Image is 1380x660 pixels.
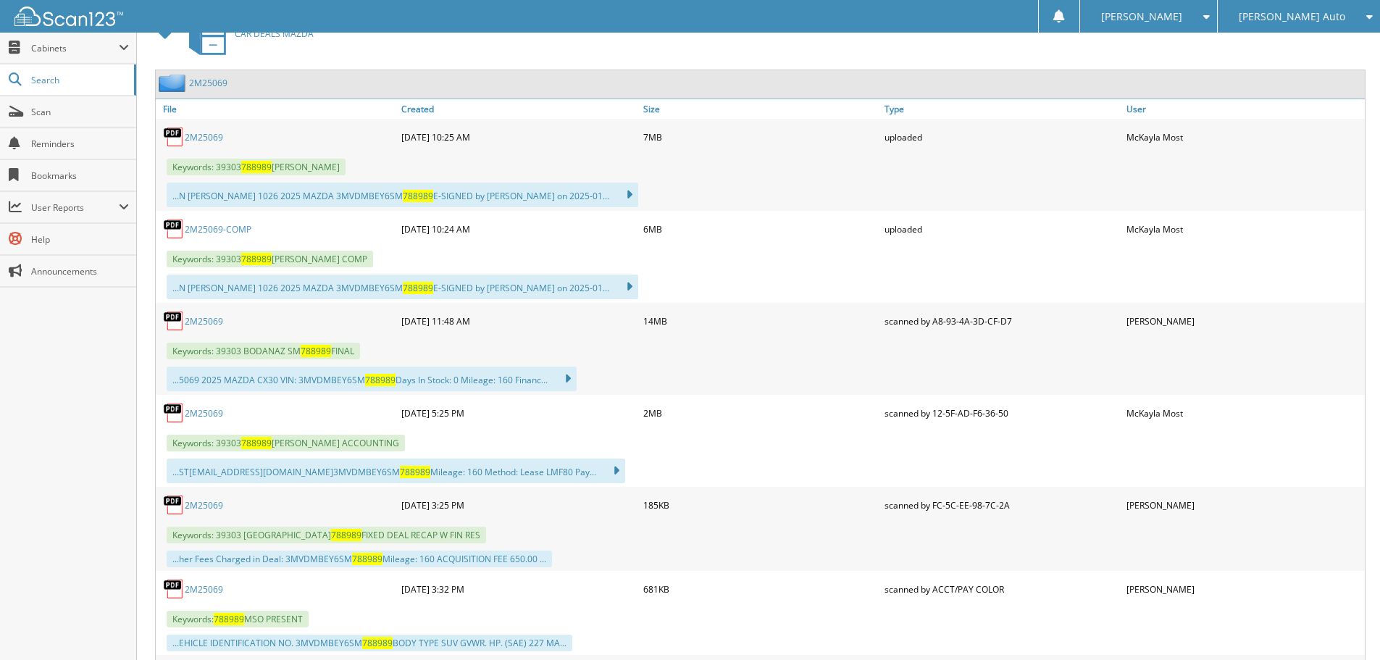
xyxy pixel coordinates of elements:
a: 2M25069 [185,499,223,511]
div: ...EHICLE IDENTIFICATION NO. 3MVDMBEY6SM BODY TYPE SUV GVWR. HP. (SAE) 227 MA... [167,635,572,651]
span: [PERSON_NAME] Auto [1239,12,1345,21]
div: McKayla Most [1123,398,1365,427]
a: 2M25069 [185,131,223,143]
span: 788989 [331,529,361,541]
span: Bookmarks [31,170,129,182]
a: Created [398,99,640,119]
div: 7MB [640,122,882,151]
span: Keywords: 39303 [GEOGRAPHIC_DATA] FIXED DEAL RECAP W FIN RES [167,527,486,543]
a: Size [640,99,882,119]
span: Keywords: 39303 [PERSON_NAME] COMP [167,251,373,267]
img: PDF.png [163,578,185,600]
div: [DATE] 3:25 PM [398,490,640,519]
div: [DATE] 11:48 AM [398,306,640,335]
a: File [156,99,398,119]
span: 788989 [362,637,393,649]
span: 788989 [400,466,430,478]
img: folder2.png [159,74,189,92]
span: Reminders [31,138,129,150]
span: Help [31,233,129,246]
span: Announcements [31,265,129,277]
div: [DATE] 10:24 AM [398,214,640,243]
span: Keywords: 39303 [PERSON_NAME] [167,159,346,175]
div: [DATE] 3:32 PM [398,575,640,603]
div: scanned by ACCT/PAY COLOR [881,575,1123,603]
div: ...5069 2025 MAZDA CX30 VIN: 3MVDMBEY6SM Days In Stock: 0 Mileage: 160 Financ... [167,367,577,391]
span: CAR DEALS MAZDA [235,28,314,40]
span: Search [31,74,127,86]
span: Keywords: MSO PRESENT [167,611,309,627]
div: 14MB [640,306,882,335]
span: 788989 [403,190,433,202]
span: 788989 [241,161,272,173]
img: PDF.png [163,402,185,424]
div: 2MB [640,398,882,427]
div: uploaded [881,214,1123,243]
img: PDF.png [163,218,185,240]
div: McKayla Most [1123,122,1365,151]
a: 2M25069 [185,407,223,419]
img: PDF.png [163,494,185,516]
img: scan123-logo-white.svg [14,7,123,26]
div: scanned by A8-93-4A-3D-CF-D7 [881,306,1123,335]
div: [PERSON_NAME] [1123,306,1365,335]
div: 185KB [640,490,882,519]
span: Scan [31,106,129,118]
div: ...N [PERSON_NAME] 1026 2025 MAZDA 3MVDMBEY6SM E-SIGNED by [PERSON_NAME] on 2025-01... [167,183,638,207]
span: 788989 [241,253,272,265]
div: [DATE] 5:25 PM [398,398,640,427]
div: [PERSON_NAME] [1123,575,1365,603]
a: User [1123,99,1365,119]
span: 788989 [352,553,382,565]
a: Type [881,99,1123,119]
div: scanned by FC-5C-EE-98-7C-2A [881,490,1123,519]
div: 6MB [640,214,882,243]
span: 788989 [241,437,272,449]
a: 2M25069-COMP [185,223,251,235]
div: ...her Fees Charged in Deal: 3MVDMBEY6SM Mileage: 160 ACQUISITION FEE 650.00 ... [167,551,552,567]
a: 2M25069 [189,77,227,89]
span: Cabinets [31,42,119,54]
span: Keywords: 39303 BODANAZ SM FINAL [167,343,360,359]
span: 788989 [214,613,244,625]
span: User Reports [31,201,119,214]
div: [DATE] 10:25 AM [398,122,640,151]
iframe: Chat Widget [1308,590,1380,660]
div: 681KB [640,575,882,603]
div: ...ST [EMAIL_ADDRESS][DOMAIN_NAME] 3MVDMBEY6SM Mileage: 160 Method: Lease LMF80 Pay... [167,459,625,483]
div: uploaded [881,122,1123,151]
a: 2M25069 [185,583,223,596]
a: CAR DEALS MAZDA [180,5,314,62]
span: 788989 [301,345,331,357]
span: [PERSON_NAME] [1101,12,1182,21]
div: ...N [PERSON_NAME] 1026 2025 MAZDA 3MVDMBEY6SM E-SIGNED by [PERSON_NAME] on 2025-01... [167,275,638,299]
div: scanned by 12-5F-AD-F6-36-50 [881,398,1123,427]
div: McKayla Most [1123,214,1365,243]
span: 788989 [365,374,396,386]
img: PDF.png [163,310,185,332]
a: 2M25069 [185,315,223,327]
span: Keywords: 39303 [PERSON_NAME] ACCOUNTING [167,435,405,451]
span: 788989 [403,282,433,294]
img: PDF.png [163,126,185,148]
div: [PERSON_NAME] [1123,490,1365,519]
